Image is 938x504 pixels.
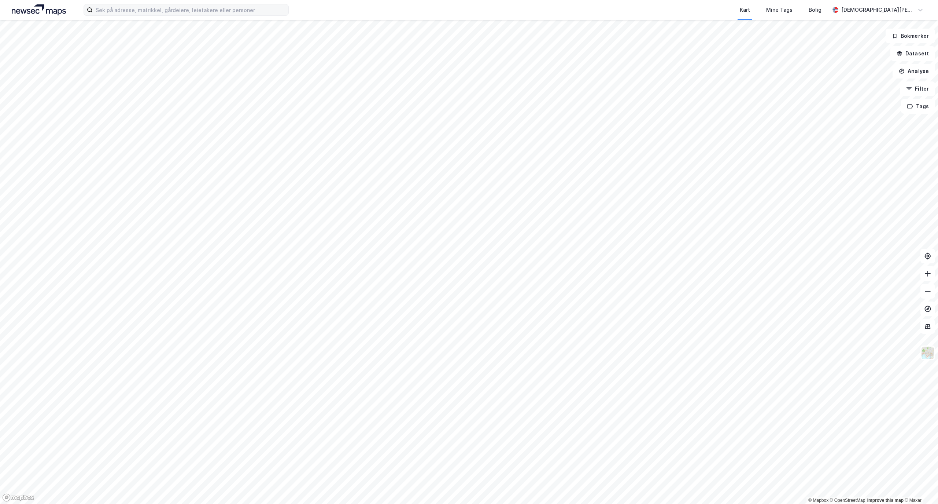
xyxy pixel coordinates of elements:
[886,29,935,43] button: Bokmerker
[740,6,750,14] div: Kart
[890,46,935,61] button: Datasett
[900,81,935,96] button: Filter
[841,6,915,14] div: [DEMOGRAPHIC_DATA][PERSON_NAME]
[808,498,828,503] a: Mapbox
[830,498,865,503] a: OpenStreetMap
[901,99,935,114] button: Tags
[2,493,34,502] a: Mapbox homepage
[867,498,904,503] a: Improve this map
[766,6,793,14] div: Mine Tags
[893,64,935,78] button: Analyse
[901,469,938,504] iframe: Chat Widget
[809,6,821,14] div: Bolig
[93,4,288,15] input: Søk på adresse, matrikkel, gårdeiere, leietakere eller personer
[12,4,66,15] img: logo.a4113a55bc3d86da70a041830d287a7e.svg
[921,346,935,360] img: Z
[901,469,938,504] div: Kontrollprogram for chat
